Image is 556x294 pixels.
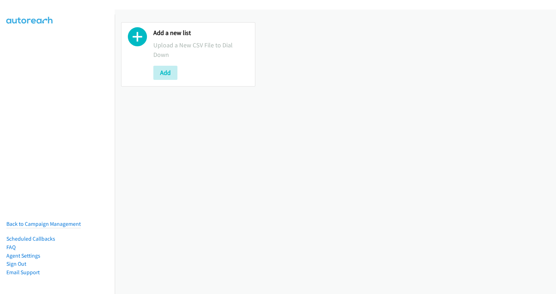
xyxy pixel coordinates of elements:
a: FAQ [6,244,16,251]
a: Sign Out [6,260,26,267]
a: Back to Campaign Management [6,220,81,227]
a: Scheduled Callbacks [6,235,55,242]
p: Upload a New CSV File to Dial Down [153,40,249,59]
a: Email Support [6,269,40,276]
button: Add [153,66,177,80]
a: Agent Settings [6,252,40,259]
h2: Add a new list [153,29,249,37]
